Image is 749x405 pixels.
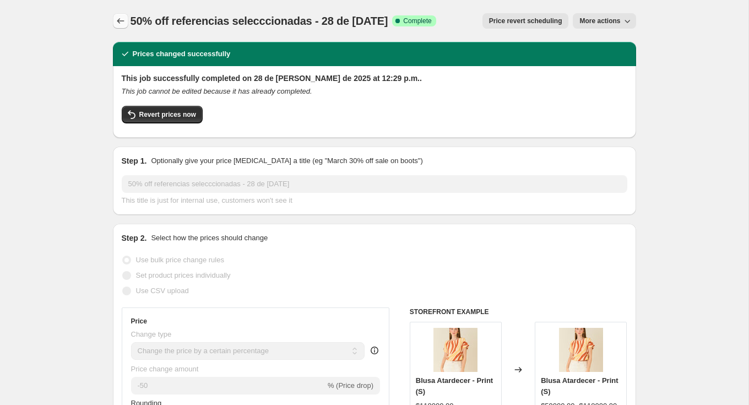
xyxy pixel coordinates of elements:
[122,196,292,204] span: This title is just for internal use, customers won't see it
[482,13,569,29] button: Price revert scheduling
[151,155,422,166] p: Optionally give your price [MEDICAL_DATA] a title (eg "March 30% off sale on boots")
[131,365,199,373] span: Price change amount
[122,73,627,84] h2: This job successfully completed on 28 de [PERSON_NAME] de 2025 at 12:29 p.m..
[489,17,562,25] span: Price revert scheduling
[403,17,431,25] span: Complete
[369,345,380,356] div: help
[410,307,627,316] h6: STOREFRONT EXAMPLE
[131,377,325,395] input: -15
[131,15,388,27] span: 50% off referencias selecccionadas - 28 de [DATE]
[122,233,147,244] h2: Step 2.
[122,106,203,123] button: Revert prices now
[136,256,224,264] span: Use bulk price change rules
[433,328,477,372] img: print_2410303_1_b00fe8c4-4a96-4ace-b9d2-531b2e7ee75f_80x.jpg
[328,381,373,390] span: % (Price drop)
[136,287,189,295] span: Use CSV upload
[573,13,636,29] button: More actions
[133,48,231,60] h2: Prices changed successfully
[122,175,627,193] input: 30% off holiday sale
[131,317,147,326] h3: Price
[541,376,618,396] span: Blusa Atardecer - Print (S)
[139,110,196,119] span: Revert prices now
[559,328,603,372] img: print_2410303_1_b00fe8c4-4a96-4ace-b9d2-531b2e7ee75f_80x.jpg
[416,376,493,396] span: Blusa Atardecer - Print (S)
[579,17,620,25] span: More actions
[151,233,268,244] p: Select how the prices should change
[131,330,172,338] span: Change type
[122,87,312,95] i: This job cannot be edited because it has already completed.
[122,155,147,166] h2: Step 1.
[136,271,231,279] span: Set product prices individually
[113,13,128,29] button: Price change jobs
